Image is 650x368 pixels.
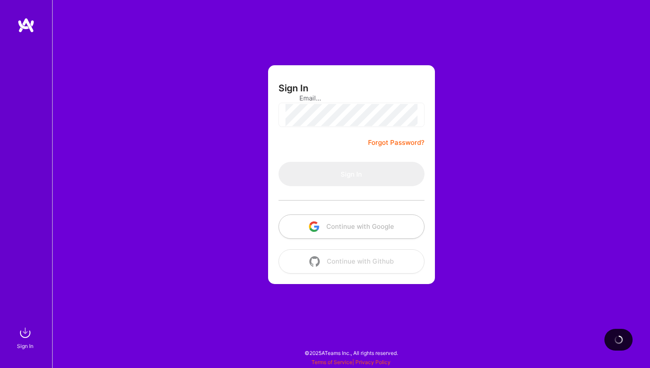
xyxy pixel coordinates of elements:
[312,359,391,365] span: |
[309,221,319,232] img: icon
[279,214,424,239] button: Continue with Google
[279,249,424,274] button: Continue with Github
[17,324,34,341] img: sign in
[18,324,34,351] a: sign inSign In
[17,17,35,33] img: logo
[279,83,308,94] h3: Sign In
[279,162,424,186] button: Sign In
[17,341,33,351] div: Sign In
[52,342,650,364] div: © 2025 ATeams Inc., All rights reserved.
[368,137,424,148] a: Forgot Password?
[309,256,320,267] img: icon
[299,87,404,109] input: Email...
[312,359,352,365] a: Terms of Service
[614,335,623,344] img: loading
[355,359,391,365] a: Privacy Policy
